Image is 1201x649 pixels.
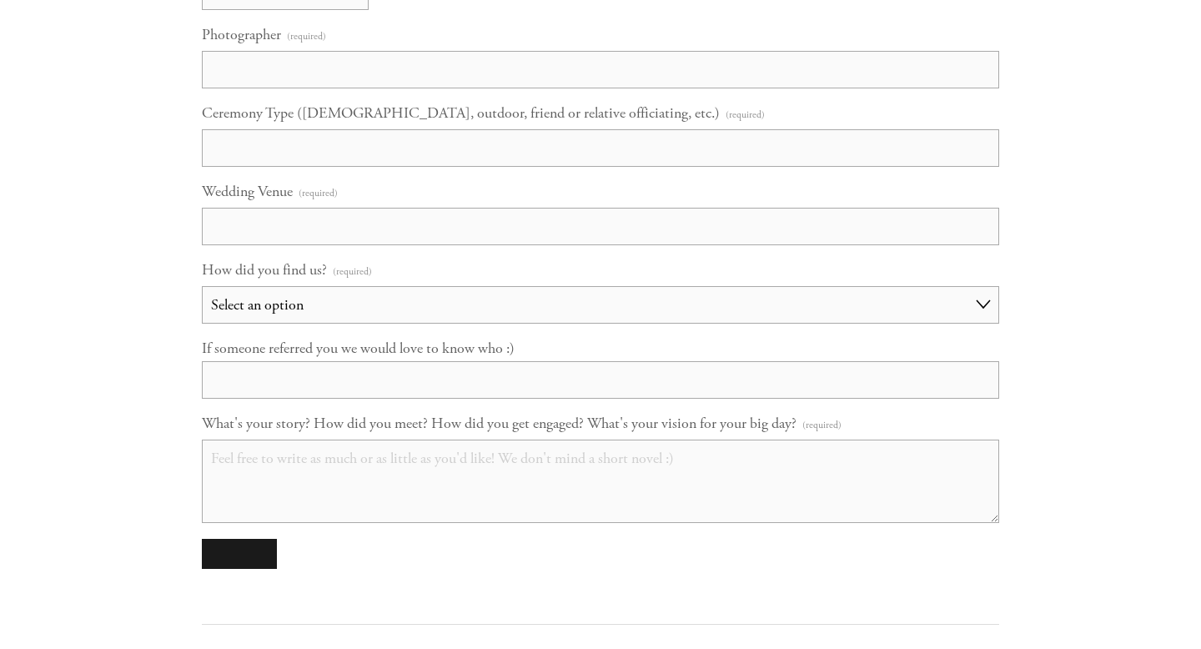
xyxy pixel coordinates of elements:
[299,182,338,204] span: (required)
[202,339,515,358] span: If someone referred you we would love to know who :)
[202,414,796,433] span: What's your story? How did you meet? How did you get engaged? What's your vision for your big day?
[202,25,281,44] span: Photographer
[202,260,327,279] span: How did you find us?
[726,103,765,126] span: (required)
[333,260,372,283] span: (required)
[202,182,293,201] span: Wedding Venue
[202,103,720,123] span: Ceremony Type ([DEMOGRAPHIC_DATA], outdoor, friend or relative officiating, etc.)
[802,414,842,436] span: (required)
[202,286,999,324] select: How did you find us?
[287,25,326,48] span: (required)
